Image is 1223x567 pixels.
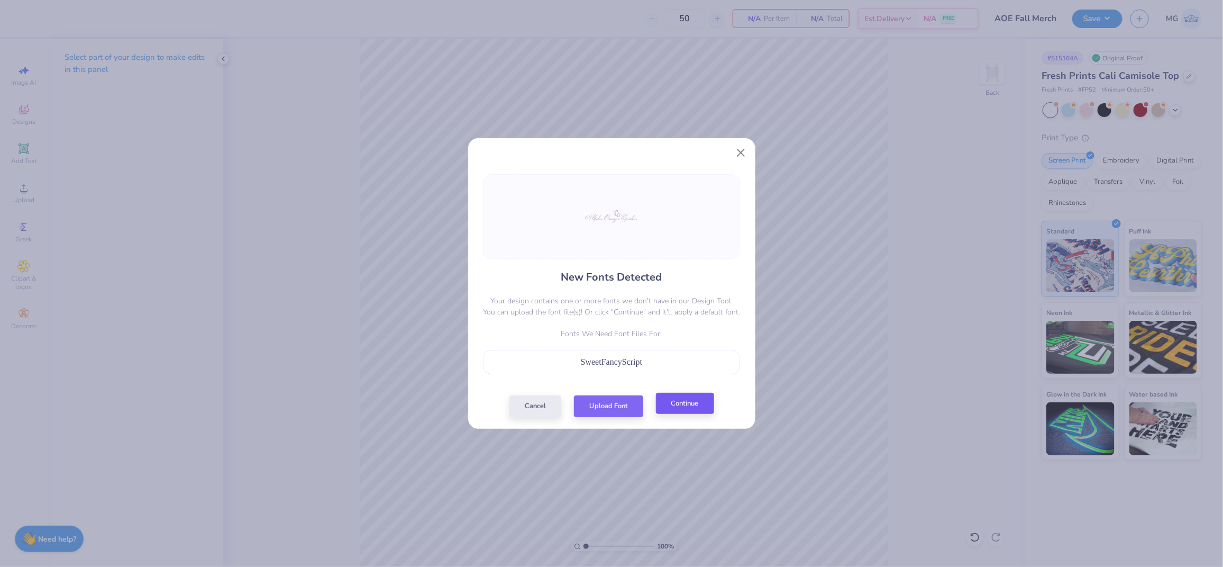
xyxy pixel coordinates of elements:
[483,295,740,318] p: Your design contains one or more fonts we don't have in our Design Tool. You can upload the font ...
[574,395,643,417] button: Upload Font
[483,328,740,339] p: Fonts We Need Font Files For:
[509,395,561,417] button: Cancel
[561,269,662,285] h4: New Fonts Detected
[656,393,714,415] button: Continue
[731,143,751,163] button: Close
[581,357,642,366] span: SweetFancyScript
